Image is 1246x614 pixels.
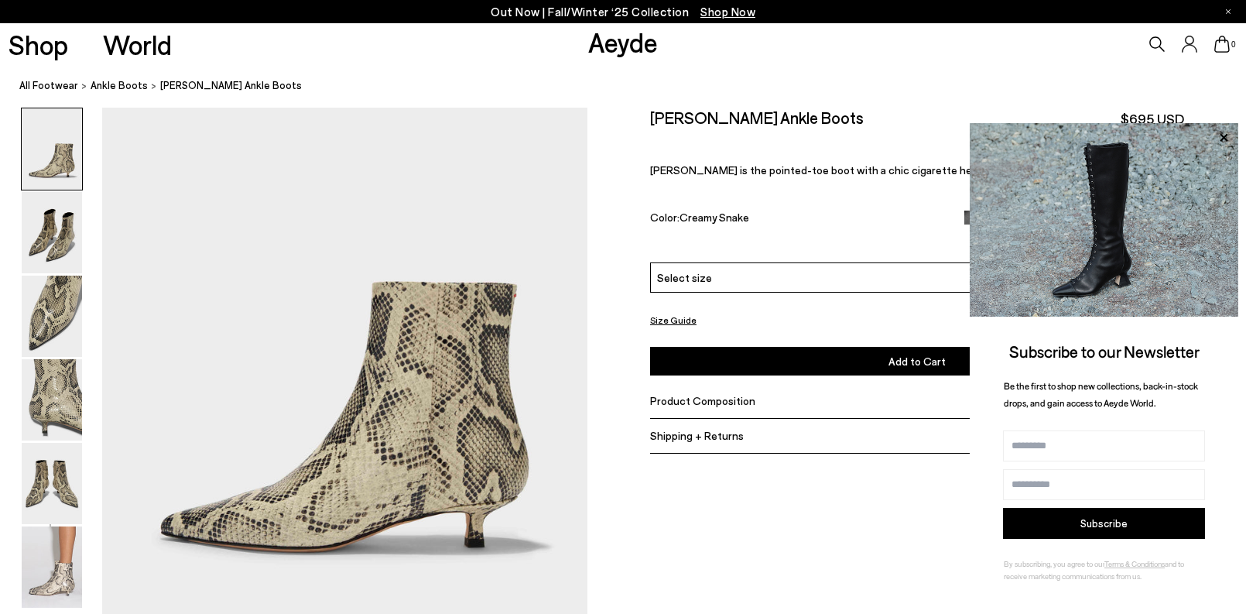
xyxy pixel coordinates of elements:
[1214,36,1230,53] a: 0
[650,429,744,442] span: Shipping + Returns
[1004,380,1198,409] span: Be the first to shop new collections, back-in-stock drops, and gain access to Aeyde World.
[650,394,755,407] span: Product Composition
[1009,341,1200,361] span: Subscribe to our Newsletter
[1121,109,1184,129] span: $695 USD
[22,443,82,524] img: Sofie Leather Ankle Boots - Image 5
[491,2,755,22] p: Out Now | Fall/Winter ‘25 Collection
[888,355,946,368] span: Add to Cart
[9,31,68,58] a: Shop
[700,5,755,19] span: Navigate to /collections/new-in
[650,310,697,329] button: Size Guide
[650,211,947,228] div: Color:
[679,211,749,224] span: Creamy Snake
[160,77,302,94] span: [PERSON_NAME] Ankle Boots
[650,108,864,127] h2: [PERSON_NAME] Ankle Boots
[22,108,82,190] img: Sofie Leather Ankle Boots - Image 1
[22,359,82,441] img: Sofie Leather Ankle Boots - Image 4
[19,77,78,94] a: All Footwear
[22,192,82,273] img: Sofie Leather Ankle Boots - Image 2
[650,347,1184,376] button: Add to Cart
[650,163,1091,176] span: [PERSON_NAME] is the pointed-toe boot with a chic cigarette heel and a sleek silhouette.
[1004,559,1104,568] span: By subscribing, you agree to our
[22,527,82,608] img: Sofie Leather Ankle Boots - Image 6
[588,26,658,58] a: Aeyde
[19,65,1246,108] nav: breadcrumb
[22,276,82,357] img: Sofie Leather Ankle Boots - Image 3
[970,123,1238,317] img: 2a6287a1333c9a56320fd6e7b3c4a9a9.jpg
[91,77,148,94] a: ankle boots
[1230,40,1237,49] span: 0
[91,79,148,91] span: ankle boots
[103,31,172,58] a: World
[657,269,712,286] span: Select size
[1104,559,1165,568] a: Terms & Conditions
[1003,508,1205,539] button: Subscribe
